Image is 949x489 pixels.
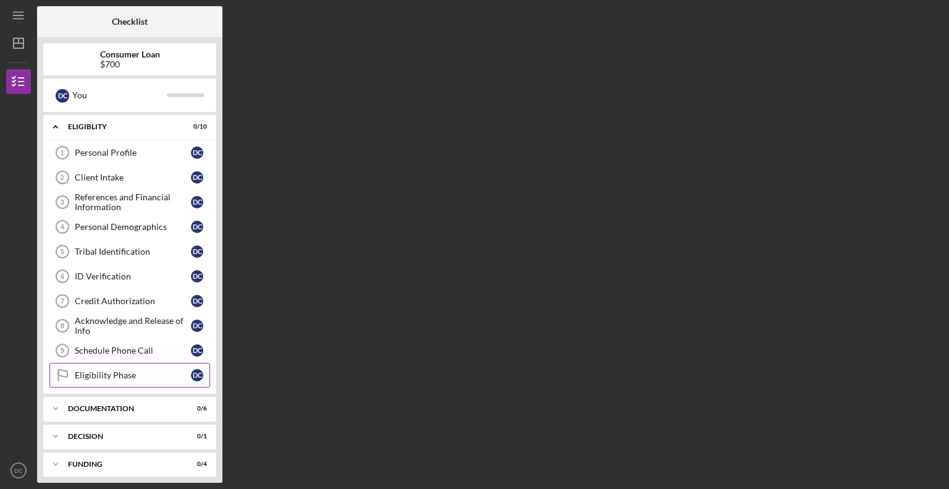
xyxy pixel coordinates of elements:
div: Funding [68,461,176,468]
tspan: 7 [61,297,64,305]
div: Documentation [68,405,176,412]
a: 3References and Financial InformationDC [49,190,210,215]
div: Personal Profile [75,148,191,158]
div: Eligibility Phase [75,370,191,380]
div: 0 / 1 [185,433,207,440]
b: Consumer Loan [100,49,160,59]
div: D C [191,221,203,233]
div: Eligiblity [68,123,176,130]
button: DC [6,458,31,483]
div: $700 [100,59,160,69]
a: 5Tribal IdentificationDC [49,239,210,264]
tspan: 5 [61,248,64,255]
a: 1Personal ProfileDC [49,140,210,165]
div: D C [191,369,203,381]
div: D C [191,171,203,184]
a: 8Acknowledge and Release of InfoDC [49,313,210,338]
tspan: 3 [61,198,64,206]
tspan: 1 [61,149,64,156]
div: D C [56,89,69,103]
tspan: 2 [61,174,64,181]
div: Acknowledge and Release of Info [75,316,191,336]
b: Checklist [112,17,148,27]
div: ID Verification [75,271,191,281]
div: Decision [68,433,176,440]
div: D C [191,147,203,159]
tspan: 6 [61,273,64,280]
a: 4Personal DemographicsDC [49,215,210,239]
a: 6ID VerificationDC [49,264,210,289]
div: References and Financial Information [75,192,191,212]
div: Client Intake [75,172,191,182]
div: 0 / 6 [185,405,207,412]
div: D C [191,270,203,283]
div: D C [191,320,203,332]
div: D C [191,196,203,208]
div: Schedule Phone Call [75,346,191,355]
a: 2Client IntakeDC [49,165,210,190]
a: 9Schedule Phone CallDC [49,338,210,363]
div: Tribal Identification [75,247,191,257]
div: You [72,85,167,106]
div: 0 / 10 [185,123,207,130]
div: Credit Authorization [75,296,191,306]
div: D C [191,245,203,258]
a: Eligibility PhaseDC [49,363,210,388]
a: 7Credit AuthorizationDC [49,289,210,313]
text: DC [14,467,23,474]
div: 0 / 4 [185,461,207,468]
div: D C [191,295,203,307]
tspan: 8 [61,322,64,330]
div: Personal Demographics [75,222,191,232]
tspan: 4 [61,223,65,231]
tspan: 9 [61,347,64,354]
div: D C [191,344,203,357]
